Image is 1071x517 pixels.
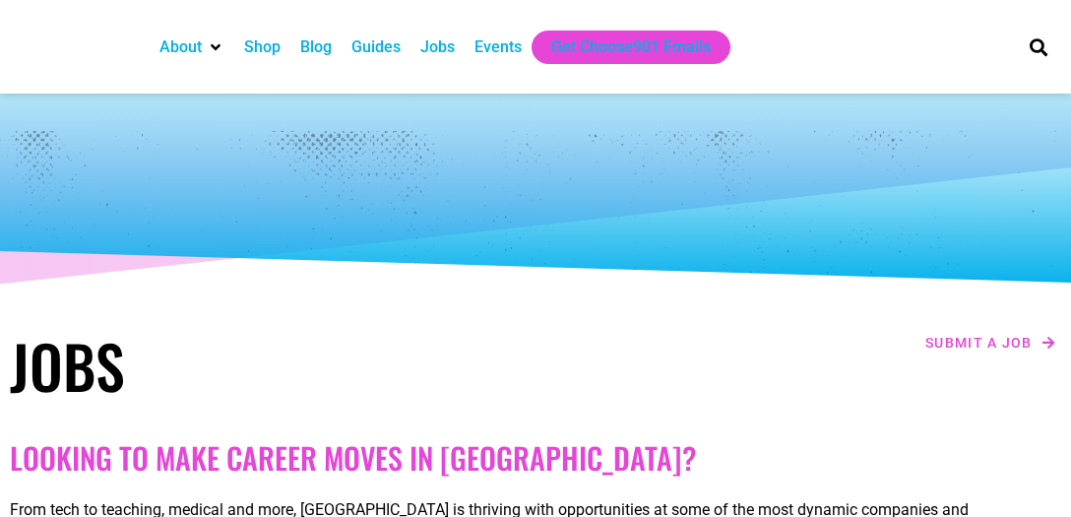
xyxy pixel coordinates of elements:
[1022,31,1054,63] div: Search
[474,35,522,59] a: Events
[244,35,281,59] a: Shop
[420,35,455,59] a: Jobs
[150,31,1001,64] nav: Main nav
[10,440,1061,476] h2: Looking to make career moves in [GEOGRAPHIC_DATA]?
[925,336,1033,350] span: Submit a job
[10,330,526,401] h1: Jobs
[919,330,1061,355] a: Submit a job
[300,35,332,59] a: Blog
[351,35,401,59] a: Guides
[551,35,711,59] a: Get Choose901 Emails
[150,31,234,64] div: About
[159,35,202,59] a: About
